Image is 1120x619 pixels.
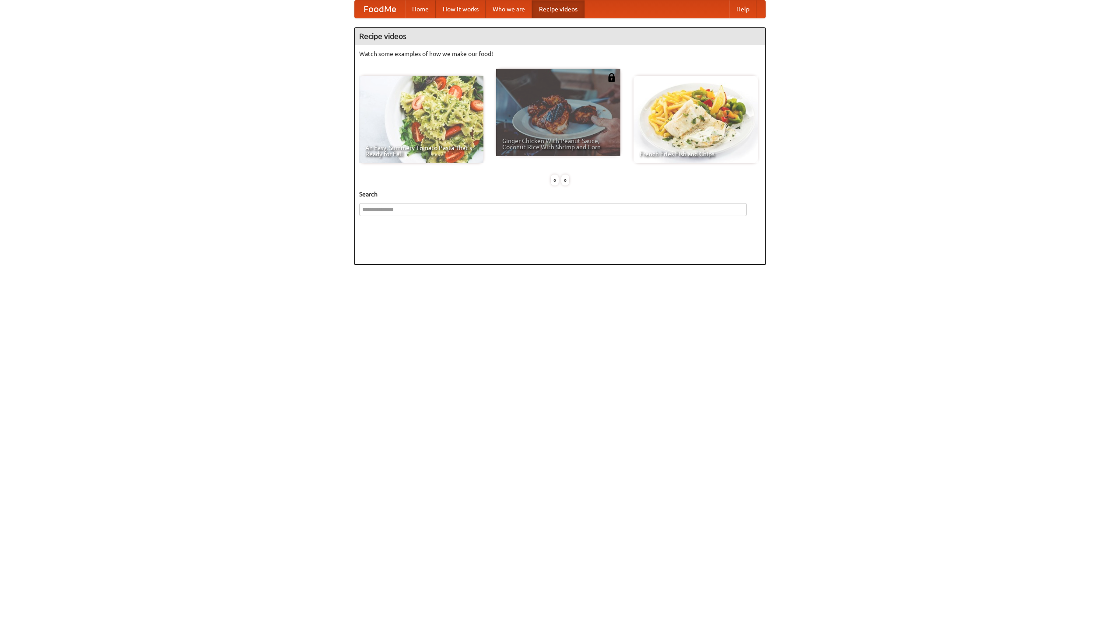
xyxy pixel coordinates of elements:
[436,0,486,18] a: How it works
[365,145,477,157] span: An Easy, Summery Tomato Pasta That's Ready for Fall
[405,0,436,18] a: Home
[359,49,761,58] p: Watch some examples of how we make our food!
[640,151,752,157] span: French Fries Fish and Chips
[359,76,483,163] a: An Easy, Summery Tomato Pasta That's Ready for Fall
[486,0,532,18] a: Who we are
[729,0,756,18] a: Help
[532,0,584,18] a: Recipe videos
[355,0,405,18] a: FoodMe
[633,76,758,163] a: French Fries Fish and Chips
[561,175,569,185] div: »
[607,73,616,82] img: 483408.png
[359,190,761,199] h5: Search
[551,175,559,185] div: «
[355,28,765,45] h4: Recipe videos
